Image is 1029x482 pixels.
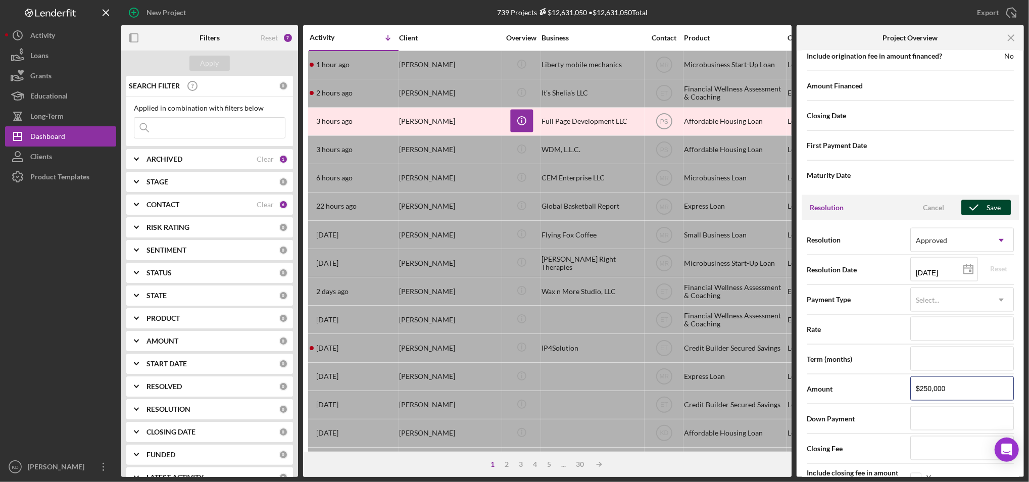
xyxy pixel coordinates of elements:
div: Loans [30,45,48,68]
div: Reset [261,34,278,42]
div: 0 [279,427,288,437]
div: Cancel [923,200,944,215]
b: ARCHIVED [146,155,182,163]
div: [PERSON_NAME] [399,363,500,390]
div: Loan [788,136,835,163]
time: 2025-10-06 16:10 [316,287,349,296]
time: 2025-10-05 00:59 [316,316,338,324]
div: Grants [30,66,52,88]
div: [PERSON_NAME] [399,193,500,220]
span: Include origination fee in amount financed? [807,51,942,61]
div: 1 [279,155,288,164]
div: 3 [514,460,528,468]
button: Cancel [908,200,959,215]
b: FUNDED [146,451,175,459]
text: ET [660,288,668,295]
div: Educational [788,278,835,305]
div: [PERSON_NAME] [399,221,500,248]
span: Maturity Date [807,170,851,180]
div: Financial Wellness Assessment & Coaching [684,306,785,333]
div: Loan [788,250,835,276]
div: 0 [279,473,288,482]
div: Loan [788,363,835,390]
div: Category [788,34,835,42]
div: Loan [788,221,835,248]
b: AMOUNT [146,337,178,345]
span: Amount Financed [807,81,863,91]
b: STATE [146,292,167,300]
div: IP4Solution [542,334,643,361]
div: Educational [788,448,835,475]
div: [PERSON_NAME] [399,306,500,333]
button: Activity [5,25,116,45]
div: [PERSON_NAME] Right Therapies [542,250,643,276]
time: 2025-10-07 13:37 [316,259,338,267]
div: Export [977,3,999,23]
text: PS [660,118,668,125]
div: 0 [279,450,288,459]
text: MR [659,373,669,380]
button: Export [967,3,1024,23]
div: Affordable Housing Loan [684,420,785,447]
div: Financial Wellness Assessment & Coaching [684,278,785,305]
a: Long-Term [5,106,116,126]
text: ET [660,316,668,323]
div: [PERSON_NAME] [25,457,91,479]
b: START DATE [146,360,187,368]
time: 2025-10-08 17:08 [316,89,353,97]
b: SEARCH FILTER [129,82,180,90]
div: Activity [30,25,55,48]
text: KD [12,464,18,470]
div: 0 [279,359,288,368]
text: MR [659,231,669,238]
a: Clients [5,147,116,167]
div: Financial Wellness Assessment & Coaching [684,80,785,107]
button: Educational [5,86,116,106]
div: 1 [485,460,500,468]
b: LATEST ACTIVITY [146,473,204,481]
div: [PERSON_NAME] [399,136,500,163]
div: Reset [990,261,1007,276]
div: Select... [916,296,939,304]
div: Business [542,34,643,42]
time: 2025-10-08 15:51 [316,146,353,154]
div: Apply [201,56,219,71]
b: SENTIMENT [146,246,186,254]
div: Credit Builder Secured Savings [684,392,785,418]
div: Loan [788,52,835,78]
time: 2025-10-08 12:31 [316,174,353,182]
div: Educational [788,306,835,333]
span: Closing Fee [807,444,910,454]
div: Save [987,200,1001,215]
div: [PERSON_NAME] [399,108,500,135]
b: CONTACT [146,201,179,209]
div: Full Page Development LLC [542,108,643,135]
b: Project Overview [883,34,938,42]
span: First Payment Date [807,140,867,151]
b: RESOLUTION [146,405,190,413]
text: MR [659,175,669,182]
div: 0 [279,177,288,186]
div: Loan [788,193,835,220]
div: Loan [788,165,835,191]
text: ET [660,90,668,97]
div: Microbusiness Start-Up Loan [684,52,785,78]
span: Down Payment [807,414,910,424]
text: ET [660,345,668,352]
b: RESOLVED [146,382,182,391]
text: MR [659,203,669,210]
b: PRODUCT [146,314,180,322]
button: KD[PERSON_NAME] [5,457,116,477]
div: [PERSON_NAME] [399,392,500,418]
div: 0 [279,382,288,391]
time: 2025-10-05 00:52 [316,344,338,352]
time: 2025-10-07 20:47 [316,202,357,210]
div: [PERSON_NAME] [399,448,500,475]
div: Dashboard [30,126,65,149]
div: [PERSON_NAME] [399,165,500,191]
div: 0 [279,81,288,90]
div: It’s Shelia’s LLC [542,80,643,107]
div: Microbusiness Loan [684,165,785,191]
div: Open Intercom Messenger [995,438,1019,462]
